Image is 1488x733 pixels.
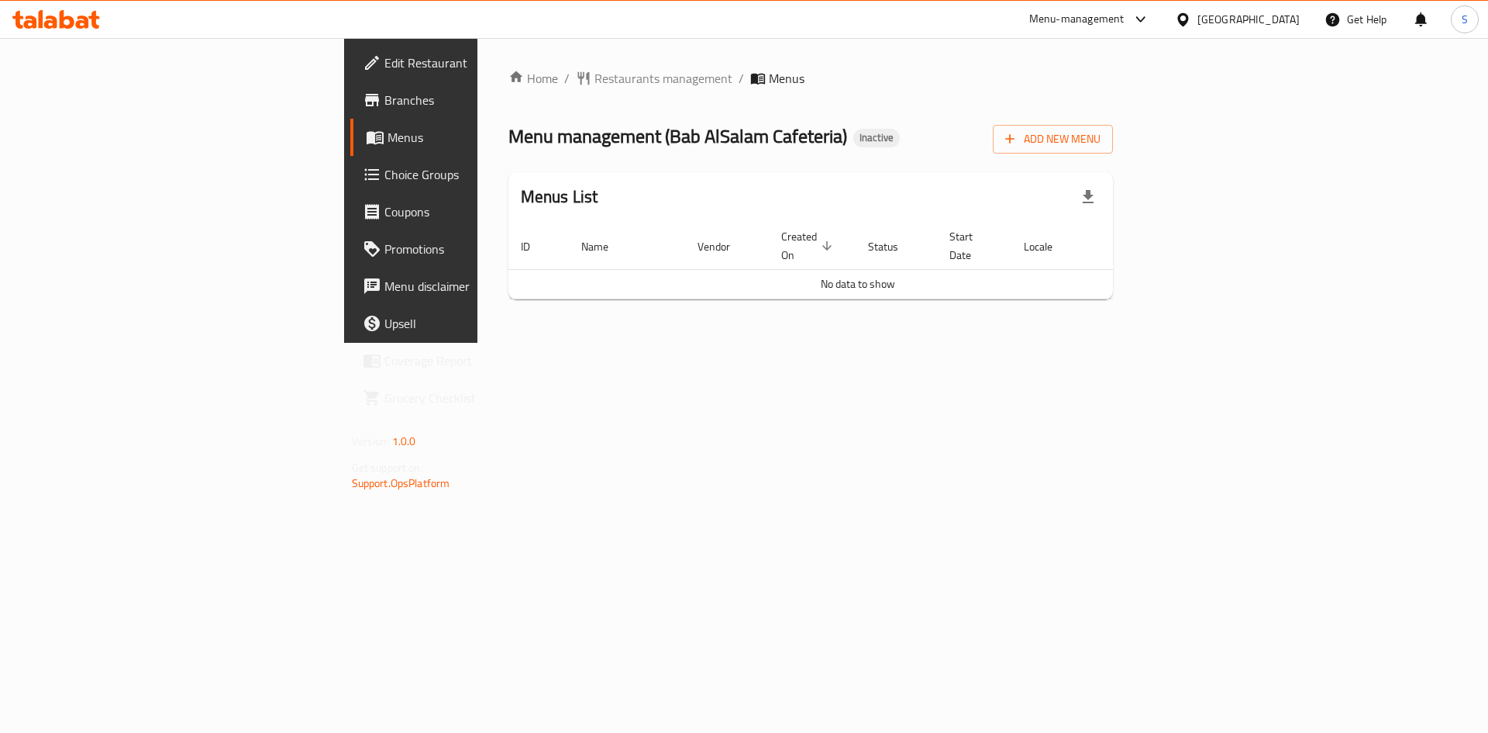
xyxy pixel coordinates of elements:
[521,237,550,256] span: ID
[1024,237,1073,256] span: Locale
[350,193,593,230] a: Coupons
[350,268,593,305] a: Menu disclaimer
[352,431,390,451] span: Version:
[384,351,580,370] span: Coverage Report
[350,230,593,268] a: Promotions
[1029,10,1125,29] div: Menu-management
[739,69,744,88] li: /
[350,81,593,119] a: Branches
[384,314,580,333] span: Upsell
[581,237,629,256] span: Name
[384,389,580,407] span: Grocery Checklist
[350,305,593,342] a: Upsell
[1091,223,1207,270] th: Actions
[769,69,804,88] span: Menus
[576,69,732,88] a: Restaurants management
[521,185,598,209] h2: Menus List
[352,458,423,478] span: Get support on:
[1197,11,1300,28] div: [GEOGRAPHIC_DATA]
[697,237,750,256] span: Vendor
[387,128,580,147] span: Menus
[508,119,847,154] span: Menu management ( Bab AlSalam Cafeteria )
[384,277,580,296] span: Menu disclaimer
[868,237,918,256] span: Status
[384,240,580,258] span: Promotions
[350,119,593,156] a: Menus
[392,431,416,451] span: 1.0.0
[993,125,1113,154] button: Add New Menu
[949,227,993,265] span: Start Date
[350,44,593,81] a: Edit Restaurant
[1069,178,1107,216] div: Export file
[350,342,593,379] a: Coverage Report
[384,165,580,184] span: Choice Groups
[508,69,1114,88] nav: breadcrumb
[1005,130,1100,149] span: Add New Menu
[384,54,580,72] span: Edit Restaurant
[350,379,593,417] a: Grocery Checklist
[853,131,900,144] span: Inactive
[594,69,732,88] span: Restaurants management
[1462,11,1468,28] span: S
[350,156,593,193] a: Choice Groups
[853,129,900,147] div: Inactive
[821,274,895,294] span: No data to show
[352,473,450,493] a: Support.OpsPlatform
[384,202,580,221] span: Coupons
[384,91,580,109] span: Branches
[781,227,837,265] span: Created On
[508,223,1207,299] table: enhanced table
